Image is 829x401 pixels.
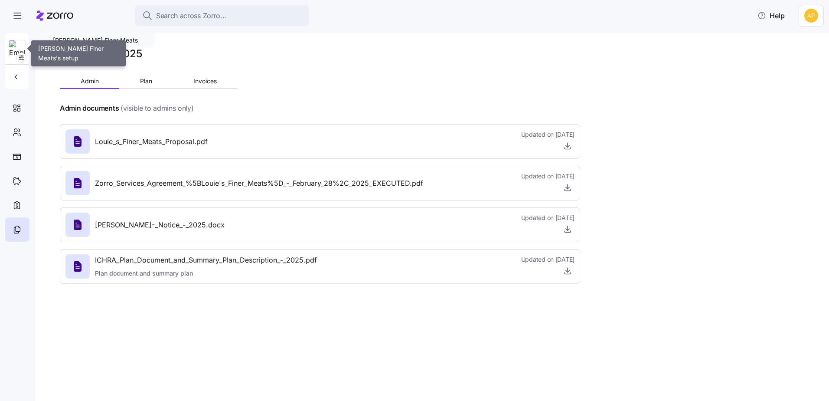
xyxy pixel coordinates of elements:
button: Help [751,7,792,24]
button: Search across Zorro... [135,5,309,26]
span: Louie_s_Finer_Meats_Proposal.pdf [95,136,208,147]
span: Help [757,10,785,21]
span: [PERSON_NAME]-_Notice_-_2025.docx [95,220,225,230]
h1: Documents 2025 [60,47,142,60]
span: Updated on [DATE] [521,214,574,222]
h4: Admin documents [60,103,119,113]
span: Invoices [193,78,217,84]
span: Updated on [DATE] [521,172,574,181]
span: Search across Zorro... [156,10,226,21]
span: Zorro_Services_Agreement_%5BLouie's_Finer_Meats%5D_-_February_28%2C_2025_EXECUTED.pdf [95,178,423,189]
span: Plan [140,78,152,84]
span: ICHRA_Plan_Document_and_Summary_Plan_Description_-_2025.pdf [95,255,317,266]
img: 0cde023fa4344edf39c6fb2771ee5dcf [804,9,818,23]
div: [PERSON_NAME] Finer Meats [36,33,155,48]
span: Updated on [DATE] [521,255,574,264]
span: Admin [81,78,99,84]
span: Updated on [DATE] [521,130,574,139]
span: Plan document and summary plan [95,269,317,278]
img: Employer logo [9,40,26,58]
span: (visible to admins only) [121,103,193,114]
